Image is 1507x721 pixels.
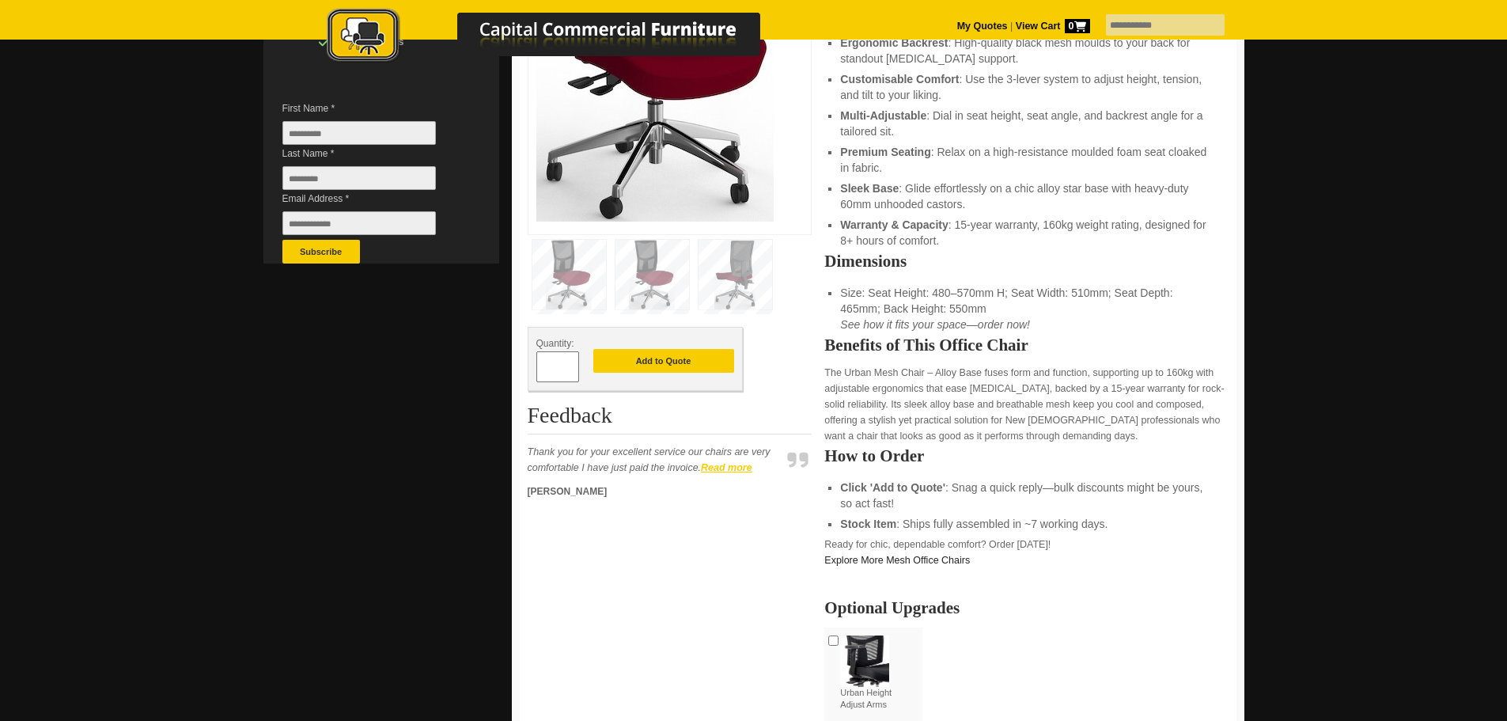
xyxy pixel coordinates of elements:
[593,349,734,373] button: Add to Quote
[840,180,1212,212] li: : Glide effortlessly on a chic alloy star base with heavy-duty 60mm unhooded castors.
[840,35,1212,66] li: : High-quality black mesh moulds to your back for standout [MEDICAL_DATA] support.
[824,253,1228,269] h2: Dimensions
[840,146,930,158] strong: Premium Seating
[701,462,752,473] a: Read more
[282,240,360,264] button: Subscribe
[282,191,460,207] span: Email Address *
[840,109,926,122] strong: Multi-Adjustable
[824,337,1228,353] h2: Benefits of This Office Chair
[536,338,574,349] span: Quantity:
[840,636,917,712] label: Urban Height Adjust Arms
[282,166,436,190] input: Last Name *
[824,537,1228,568] p: Ready for chic, dependable comfort? Order [DATE]!
[282,146,460,161] span: Last Name *
[528,404,812,434] h2: Feedback
[840,217,1212,249] li: : 15-year warranty, 160kg weight rating, designed for 8+ hours of comfort.
[840,516,1212,532] li: : Ships fully assembled in ~7 working days.
[840,480,1212,511] li: : Snag a quick reply—bulk discounts might be yours, so act fast!
[283,8,837,66] img: Capital Commercial Furniture Logo
[282,121,436,145] input: First Name *
[824,555,970,566] a: Explore More Mesh Office Chairs
[840,108,1212,139] li: : Dial in seat height, seat angle, and backrest angle for a tailored sit.
[528,444,781,476] p: Thank you for your excellent service our chairs are very comfortable I have just paid the invoice.
[824,448,1228,464] h2: How to Order
[840,518,896,530] strong: Stock Item
[840,182,899,195] strong: Sleek Base
[824,600,1228,616] h2: Optional Upgrades
[840,73,959,85] strong: Customisable Comfort
[282,101,460,116] span: First Name *
[840,481,945,494] strong: Click 'Add to Quote'
[840,218,948,231] strong: Warranty & Capacity
[824,365,1228,444] p: The Urban Mesh Chair – Alloy Base fuses form and function, supporting up to 160kg with adjustable...
[957,21,1008,32] a: My Quotes
[1013,21,1089,32] a: View Cart0
[840,318,1030,331] em: See how it fits your space—order now!
[1016,21,1090,32] strong: View Cart
[840,636,888,687] img: Urban Height Adjust Arms
[840,36,948,49] strong: Ergonomic Backrest
[528,484,781,499] p: [PERSON_NAME]
[282,211,436,235] input: Email Address *
[840,285,1212,332] li: Size: Seat Height: 480–570mm H; Seat Width: 510mm; Seat Depth: 465mm; Back Height: 550mm
[840,71,1212,103] li: : Use the 3-lever system to adjust height, tension, and tilt to your liking.
[1065,19,1090,33] span: 0
[840,144,1212,176] li: : Relax on a high-resistance moulded foam seat cloaked in fabric.
[283,8,837,70] a: Capital Commercial Furniture Logo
